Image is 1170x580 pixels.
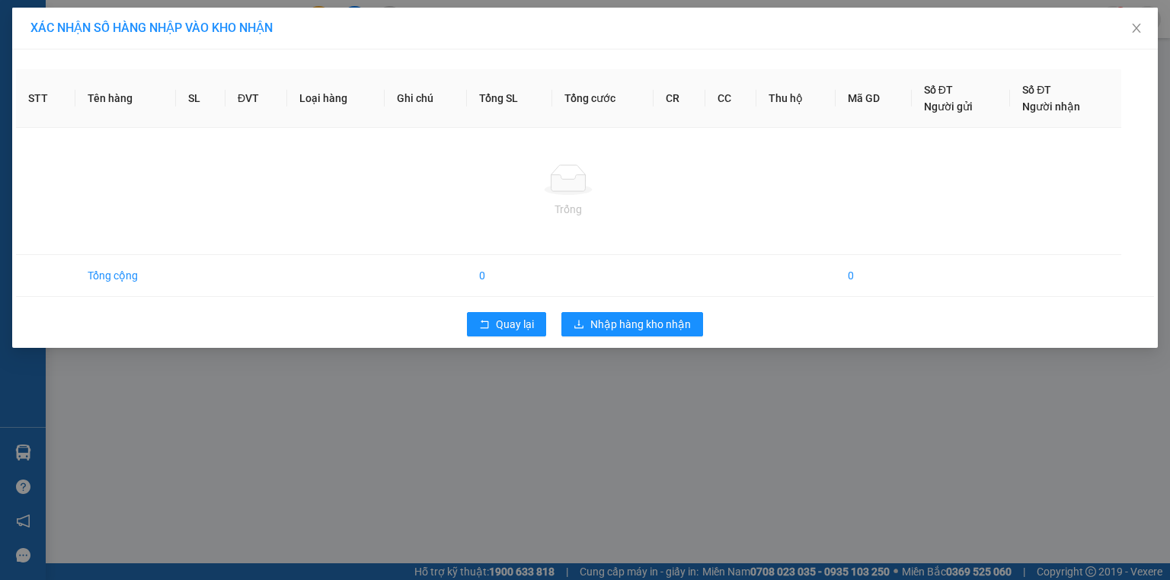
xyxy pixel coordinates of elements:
[176,69,225,128] th: SL
[1130,22,1143,34] span: close
[561,312,703,336] button: downloadNhập hàng kho nhận
[479,319,490,331] span: rollback
[467,69,552,128] th: Tổng SL
[75,69,176,128] th: Tên hàng
[16,69,75,128] th: STT
[30,21,273,35] span: XÁC NHẬN SỐ HÀNG NHẬP VÀO KHO NHẬN
[75,255,176,297] td: Tổng cộng
[574,319,584,331] span: download
[590,316,691,333] span: Nhập hàng kho nhận
[836,69,912,128] th: Mã GD
[924,84,953,96] span: Số ĐT
[705,69,756,128] th: CC
[1115,8,1158,50] button: Close
[1022,100,1080,113] span: Người nhận
[28,201,1109,218] div: Trống
[756,69,836,128] th: Thu hộ
[552,69,654,128] th: Tổng cước
[654,69,705,128] th: CR
[836,255,912,297] td: 0
[496,316,534,333] span: Quay lại
[467,255,552,297] td: 0
[924,100,973,113] span: Người gửi
[467,312,546,336] button: rollbackQuay lại
[1022,84,1051,96] span: Số ĐT
[385,69,467,128] th: Ghi chú
[287,69,385,128] th: Loại hàng
[225,69,287,128] th: ĐVT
